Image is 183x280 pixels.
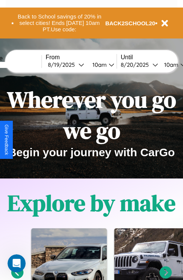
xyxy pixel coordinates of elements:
[89,61,109,68] div: 10am
[8,188,175,218] h1: Explore by make
[4,125,9,155] div: Give Feedback
[46,61,86,69] button: 8/19/2025
[86,61,117,69] button: 10am
[8,254,26,272] iframe: Intercom live chat
[105,20,155,26] b: BACK2SCHOOL20
[14,11,105,35] button: Back to School savings of 20% in select cities! Ends [DATE] 10am PT.Use code:
[46,54,117,61] label: From
[121,61,152,68] div: 8 / 20 / 2025
[48,61,78,68] div: 8 / 19 / 2025
[160,61,180,68] div: 10am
